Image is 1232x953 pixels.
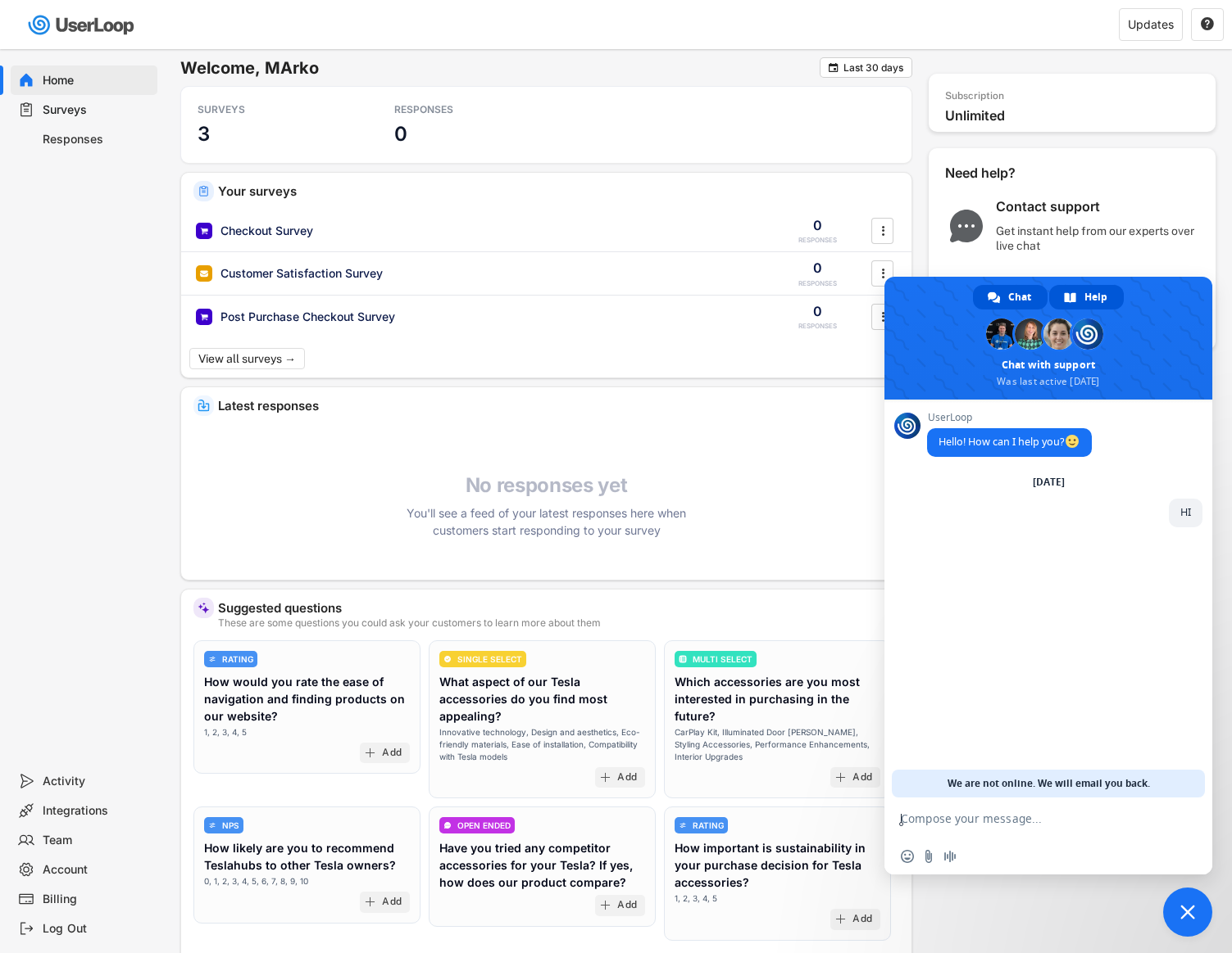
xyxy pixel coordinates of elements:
div: Updates [1128,19,1174,30]
div: NPS [222,821,239,829]
button:  [875,219,891,243]
div: OPEN ENDED [457,821,511,829]
div: Surveys [43,102,151,118]
div: Last 30 days [843,63,903,73]
div: What aspect of our Tesla accessories do you find most appealing? [439,673,645,725]
span: Insert an emoji [901,850,914,863]
button: View all surveys → [189,348,305,369]
div: Add [617,899,637,912]
div: How important is sustainability in your purchase decision for Tesla accessories? [675,839,880,891]
div: 0 [813,302,822,320]
div: Integrations [43,803,151,819]
div: Billing [43,892,151,907]
div: How would you rate the ease of navigation and finding products on our website? [204,673,410,725]
div: SURVEYS [198,103,345,116]
button:  [827,61,839,74]
h3: 3 [198,121,210,147]
div: Account [43,862,151,878]
div: [DATE] [1033,477,1065,487]
div: Add [382,747,402,760]
div: Contact support [996,198,1201,215]
button:  [875,261,891,286]
div: Have you tried any competitor accessories for your Tesla? If yes, how does our product compare? [439,839,645,891]
div: Which accessories are you most interested in purchasing in the future? [675,673,880,725]
div: Checkout Survey [220,223,313,239]
h3: 0 [394,121,407,147]
img: AdjustIcon.svg [208,655,216,663]
div: Need help? [945,165,1060,182]
h6: Welcome, MArko [180,57,820,79]
div: Team [43,833,151,848]
text:  [829,61,839,74]
span: We are not online. We will email you back. [948,770,1150,797]
div: These are some questions you could ask your customers to learn more about them [218,618,899,628]
div: Responses [43,132,151,147]
img: CircleTickMinorWhite.svg [443,655,452,663]
div: SINGLE SELECT [457,655,522,663]
img: IncomingMajor.svg [198,400,210,412]
img: MagicMajor%20%28Purple%29.svg [198,602,210,614]
div: RESPONSES [798,279,837,288]
textarea: Compose your message... [901,797,1163,838]
img: AdjustIcon.svg [679,821,687,829]
button:  [875,305,891,329]
div: How likely are you to recommend Teslahubs to other Tesla owners? [204,839,410,874]
div: 0 [813,259,822,277]
div: Unlimited [945,107,1207,124]
div: Innovative technology, Design and aesthetics, Eco-friendly materials, Ease of installation, Compa... [439,726,645,763]
a: Close chat [1163,888,1212,937]
span: Chat [1008,285,1031,309]
div: Latest responses [218,400,899,412]
div: RATING [693,821,724,829]
span: Hello! How can I help you? [939,435,1080,449]
div: Log Out [43,921,151,937]
div: Add [382,896,402,909]
img: AdjustIcon.svg [208,821,216,829]
span: UserLoop [927,412,1092,423]
div: CarPlay Kit, Illuminated Door [PERSON_NAME], Styling Accessories, Performance Enhancements, Inter... [675,726,880,763]
span: Help [1084,285,1107,309]
text:  [881,264,884,282]
div: 1, 2, 3, 4, 5 [675,892,717,905]
h4: No responses yet [399,473,694,498]
div: Add [852,771,872,784]
div: Activity [43,774,151,789]
text:  [881,308,884,325]
div: You'll see a feed of your latest responses here when customers start responding to your survey [399,504,694,539]
span: Audio message [943,850,957,863]
div: 0 [813,216,822,234]
div: 1, 2, 3, 4, 5 [204,726,247,738]
div: Suggested questions [218,602,899,614]
a: Chat [973,285,1048,309]
div: Get instant help from our experts over live chat [996,224,1201,253]
div: Subscription [945,90,1004,103]
div: Add [852,913,872,926]
text:  [1201,16,1214,31]
div: RESPONSES [394,103,542,116]
button:  [1200,17,1215,32]
span: Send a file [922,850,935,863]
div: MULTI SELECT [693,655,752,663]
div: Customer Satisfaction Survey [220,265,383,282]
img: ChatMajor.svg [945,210,988,242]
img: ListMajor.svg [679,655,687,663]
div: Your surveys [218,185,899,197]
text:  [881,222,884,239]
a: Help [1049,285,1124,309]
img: userloop-logo-01.svg [25,8,140,42]
div: Home [43,73,151,88]
div: Add [617,771,637,784]
div: RATING [222,655,253,663]
div: 0, 1, 2, 3, 4, 5, 6, 7, 8, 9, 10 [204,875,308,888]
div: RESPONSES [798,236,837,245]
div: Post Purchase Checkout Survey [220,309,395,325]
div: RESPONSES [798,322,837,331]
img: ConversationMinor.svg [443,821,452,829]
span: HI [1180,505,1191,519]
